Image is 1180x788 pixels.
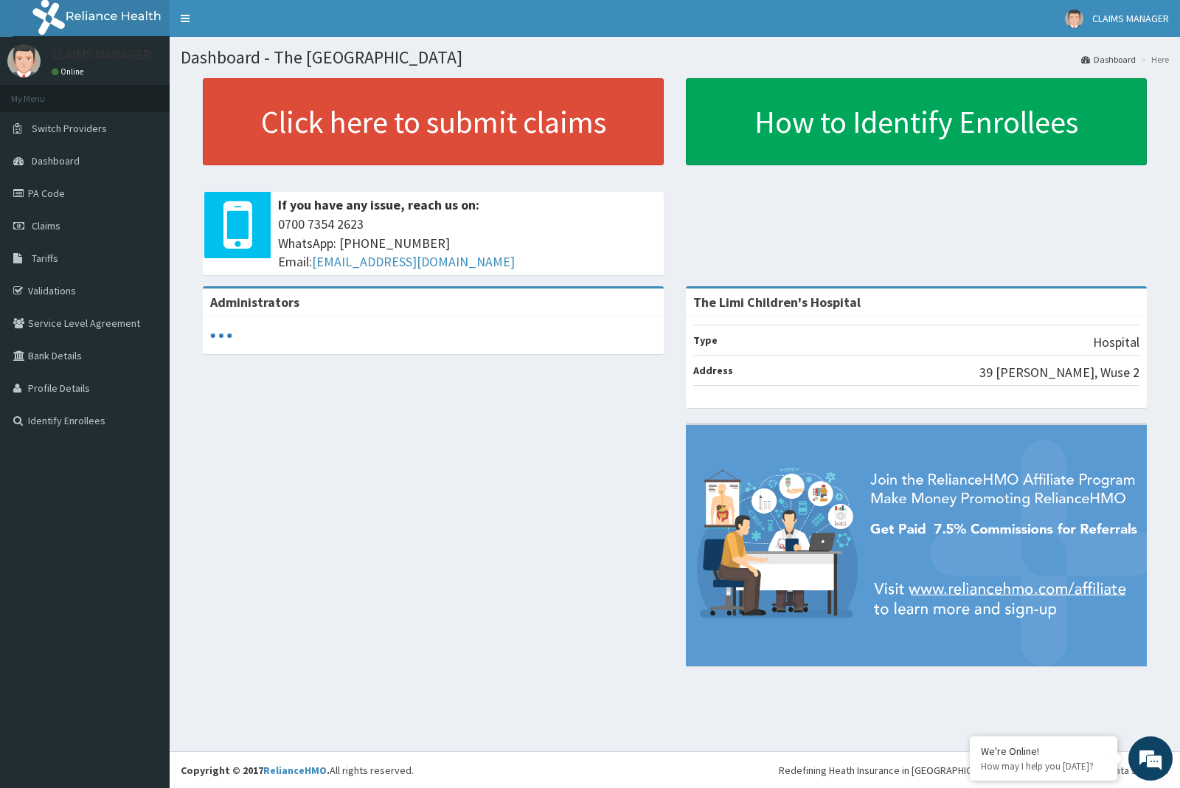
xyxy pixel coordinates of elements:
strong: Copyright © 2017 . [181,764,330,777]
div: We're Online! [981,744,1106,758]
img: User Image [1065,10,1083,28]
strong: The Limi Children's Hospital [693,294,861,311]
span: CLAIMS MANAGER [1092,12,1169,25]
b: Address [693,364,733,377]
b: If you have any issue, reach us on: [278,196,479,213]
a: RelianceHMO [263,764,327,777]
img: User Image [7,44,41,77]
span: Switch Providers [32,122,107,135]
svg: audio-loading [210,325,232,347]
a: How to Identify Enrollees [686,78,1147,165]
a: [EMAIL_ADDRESS][DOMAIN_NAME] [312,253,515,270]
p: CLAIMS MANAGER [52,48,150,61]
span: Claims [32,219,60,232]
a: Online [52,66,87,77]
p: How may I help you today? [981,760,1106,773]
b: Administrators [210,294,299,311]
span: Dashboard [32,154,80,167]
p: Hospital [1093,333,1139,352]
p: 39 [PERSON_NAME], Wuse 2 [979,363,1139,382]
b: Type [693,333,718,347]
li: Here [1137,53,1169,66]
span: 0700 7354 2623 WhatsApp: [PHONE_NUMBER] Email: [278,215,656,272]
img: provider-team-banner.png [686,425,1147,666]
a: Dashboard [1081,53,1136,66]
a: Click here to submit claims [203,78,664,165]
h1: Dashboard - The [GEOGRAPHIC_DATA] [181,48,1169,67]
span: Tariffs [32,252,58,265]
div: Redefining Heath Insurance in [GEOGRAPHIC_DATA] using Telemedicine and Data Science! [779,763,1169,778]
